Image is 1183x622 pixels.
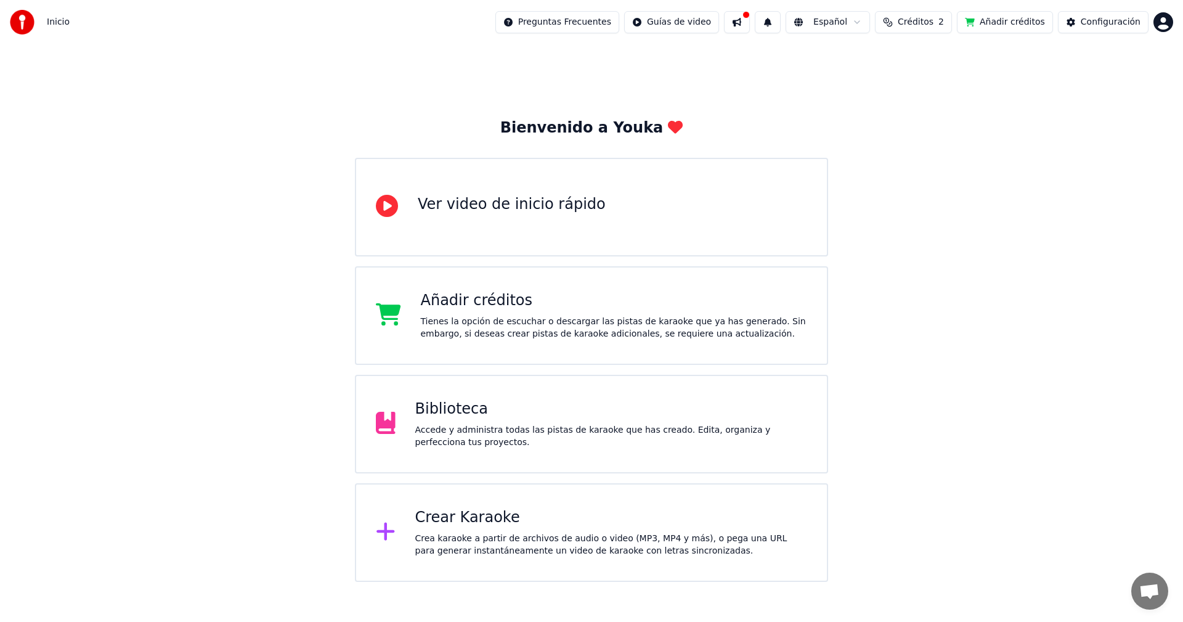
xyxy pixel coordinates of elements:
div: Crear Karaoke [415,508,808,528]
span: 2 [938,16,944,28]
button: Preguntas Frecuentes [495,11,619,33]
div: Crea karaoke a partir de archivos de audio o video (MP3, MP4 y más), o pega una URL para generar ... [415,533,808,557]
span: Créditos [898,16,933,28]
div: Ver video de inicio rápido [418,195,606,215]
div: Biblioteca [415,399,808,419]
div: Añadir créditos [421,291,808,311]
div: Bienvenido a Youka [500,118,683,138]
button: Añadir créditos [957,11,1053,33]
nav: breadcrumb [47,16,70,28]
img: youka [10,10,35,35]
div: Configuración [1081,16,1140,28]
button: Configuración [1058,11,1148,33]
a: Open chat [1131,573,1168,610]
div: Tienes la opción de escuchar o descargar las pistas de karaoke que ya has generado. Sin embargo, ... [421,316,808,340]
button: Créditos2 [875,11,952,33]
span: Inicio [47,16,70,28]
button: Guías de video [624,11,719,33]
div: Accede y administra todas las pistas de karaoke que has creado. Edita, organiza y perfecciona tus... [415,424,808,449]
